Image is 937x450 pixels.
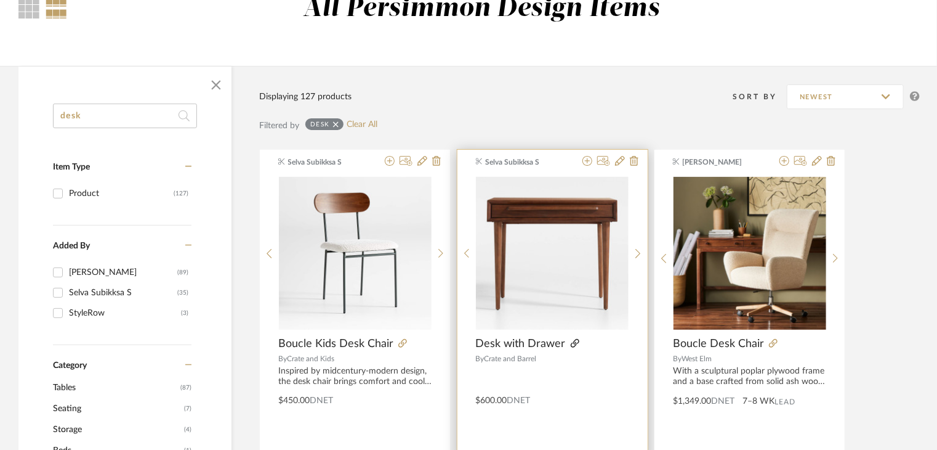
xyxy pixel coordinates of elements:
span: Storage [53,419,181,440]
div: Filtered by [259,119,299,133]
span: West Elm [682,355,712,362]
div: (3) [181,303,188,323]
span: Boucle Kids Desk Chair [278,337,393,351]
input: Search within 127 results [53,104,197,128]
span: DNET [310,396,333,405]
span: Lead [774,398,795,406]
span: (4) [184,420,191,440]
span: Seating [53,398,181,419]
div: Inspired by midcentury-modern design, the desk chair brings comfort and cool factor to your kid's... [278,366,432,387]
span: Item Type [53,163,90,171]
div: (89) [177,263,188,282]
div: [PERSON_NAME] [69,263,177,282]
span: Selva Subikksa S [485,157,563,168]
div: StyleRow [69,303,181,323]
span: By [278,355,287,362]
span: (7) [184,399,191,419]
span: Selva Subikksa S [288,157,366,168]
span: $1,349.00 [673,397,711,406]
div: (35) [177,283,188,303]
div: Displaying 127 products [259,90,352,104]
img: Boucle Desk Chair [674,177,826,330]
div: (127) [174,184,188,203]
span: DNET [711,397,734,406]
div: With a sculptural poplar plywood frame and a base crafted from solid ash wood and aluminum, this ... [673,366,826,387]
button: Close [204,73,228,97]
span: Crate and Barrel [485,355,537,362]
a: Clear All [347,120,377,130]
span: $450.00 [278,396,310,405]
div: 0 [674,176,826,330]
span: [PERSON_NAME] [683,157,760,168]
div: desk [310,120,330,128]
span: (87) [180,378,191,398]
img: Desk with Drawer [476,177,629,330]
span: DNET [507,396,531,405]
span: $600.00 [476,396,507,405]
span: By [476,355,485,362]
span: Added By [53,242,90,250]
span: Boucle Desk Chair [673,337,764,351]
div: Selva Subikksa S [69,283,177,303]
span: Category [53,361,87,371]
div: Product [69,184,174,203]
div: Sort By [733,91,787,103]
span: Crate and Kids [287,355,334,362]
span: 7–8 WK [742,395,774,408]
img: Boucle Kids Desk Chair [279,177,432,330]
span: Desk with Drawer [476,337,566,351]
span: Tables [53,377,177,398]
span: By [673,355,682,362]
